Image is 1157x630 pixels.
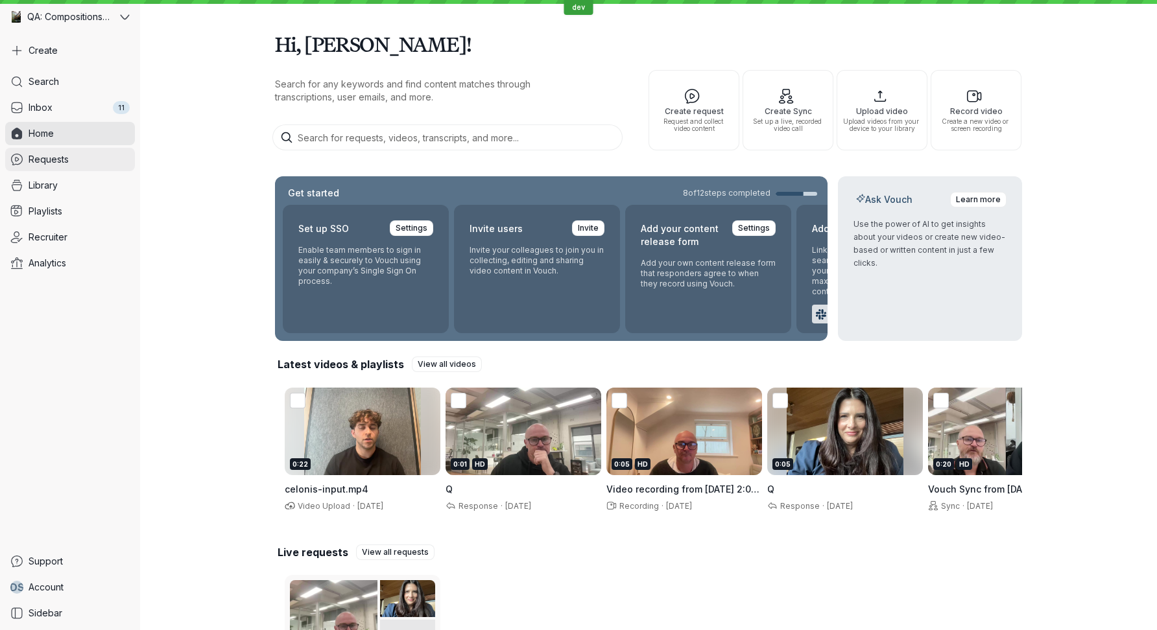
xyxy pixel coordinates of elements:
[936,107,1016,115] span: Record video
[572,220,604,236] a: Invite
[748,107,828,115] span: Create Sync
[298,220,349,237] h2: Set up SSO
[470,245,604,276] p: Invite your colleagues to join you in collecting, editing and sharing video content in Vouch.
[842,107,922,115] span: Upload video
[412,356,482,372] a: View all videos
[472,458,488,470] div: HD
[29,101,53,114] span: Inbox
[812,220,887,237] h2: Add integrations
[5,122,135,145] a: Home
[29,205,62,218] span: Playlists
[950,192,1007,207] a: Learn more
[278,357,404,371] h2: Latest videos & playlists
[578,222,599,235] span: Invite
[418,358,476,371] span: View all videos
[635,458,650,470] div: HD
[933,458,954,470] div: 0:20
[654,118,734,132] span: Request and collect video content
[938,501,960,511] span: Sync
[5,251,135,275] a: Analytics
[29,44,58,57] span: Create
[5,200,135,223] a: Playlists
[748,118,828,132] span: Set up a live, recorded video call
[275,78,586,104] p: Search for any keywords and find content matches through transcriptions, user emails, and more.
[853,193,915,206] h2: Ask Vouch
[5,5,117,29] div: QA: Compositions Playground
[5,39,135,62] button: Create
[778,501,820,511] span: Response
[853,218,1007,270] p: Use the power of AI to get insights about your videos or create new video-based or written conten...
[612,458,632,470] div: 0:05
[659,501,666,511] span: ·
[113,101,130,114] div: 11
[649,70,739,150] button: Create requestRequest and collect video content
[275,26,1022,62] h1: Hi, [PERSON_NAME]!
[666,501,692,511] span: [DATE]
[362,546,429,559] span: View all requests
[837,70,927,150] button: Upload videoUpload videos from your device to your library
[390,220,433,236] a: Settings
[451,458,470,470] div: 0:01
[18,581,25,594] span: S
[357,501,383,511] span: [DATE]
[298,245,433,286] p: Enable team members to sign in easily & securely to Vouch using your company’s Single Sign On pro...
[272,124,623,150] input: Search for requests, videos, transcripts, and more...
[842,118,922,132] span: Upload videos from your device to your library
[931,70,1021,150] button: Record videoCreate a new video or screen recording
[928,483,1084,496] h3: Vouch Sync from 2 June 2025 at 1:40 pm
[683,188,817,198] a: 8of12steps completed
[350,501,357,511] span: ·
[654,107,734,115] span: Create request
[827,501,853,511] span: [DATE]
[29,153,69,166] span: Requests
[278,545,348,559] h2: Live requests
[29,581,64,594] span: Account
[767,484,774,495] span: Q
[641,220,724,250] h2: Add your content release form
[10,11,22,23] img: QA: Compositions Playground avatar
[5,174,135,197] a: Library
[5,148,135,171] a: Requests
[5,576,135,599] a: DSAccount
[295,501,350,511] span: Video Upload
[606,483,762,496] h3: Video recording from 6 June 2025 at 2:03 pm
[10,581,18,594] span: D
[29,75,59,88] span: Search
[29,127,54,140] span: Home
[27,10,110,23] span: QA: Compositions Playground
[957,458,972,470] div: HD
[5,96,135,119] a: Inbox11
[470,220,523,237] h2: Invite users
[498,501,505,511] span: ·
[5,226,135,249] a: Recruiter
[967,501,993,511] span: [DATE]
[5,70,135,93] a: Search
[820,501,827,511] span: ·
[29,179,58,192] span: Library
[936,118,1016,132] span: Create a new video or screen recording
[617,501,659,511] span: Recording
[743,70,833,150] button: Create SyncSet up a live, recorded video call
[5,601,135,625] a: Sidebar
[285,484,368,495] span: celonis-input.mp4
[29,257,66,270] span: Analytics
[446,484,453,495] span: Q
[606,484,759,507] span: Video recording from [DATE] 2:03 pm
[683,188,770,198] span: 8 of 12 steps completed
[738,222,770,235] span: Settings
[960,501,967,511] span: ·
[456,501,498,511] span: Response
[956,193,1001,206] span: Learn more
[812,245,947,297] p: Link your preferred apps to seamlessly incorporate Vouch into your current workflows and maximize...
[732,220,776,236] a: Settings
[29,231,67,244] span: Recruiter
[356,544,435,560] a: View all requests
[5,5,135,29] button: QA: Compositions Playground avatarQA: Compositions Playground
[641,258,776,289] p: Add your own content release form that responders agree to when they record using Vouch.
[772,458,793,470] div: 0:05
[290,458,311,470] div: 0:22
[505,501,531,511] span: [DATE]
[29,607,62,620] span: Sidebar
[29,555,63,568] span: Support
[396,222,427,235] span: Settings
